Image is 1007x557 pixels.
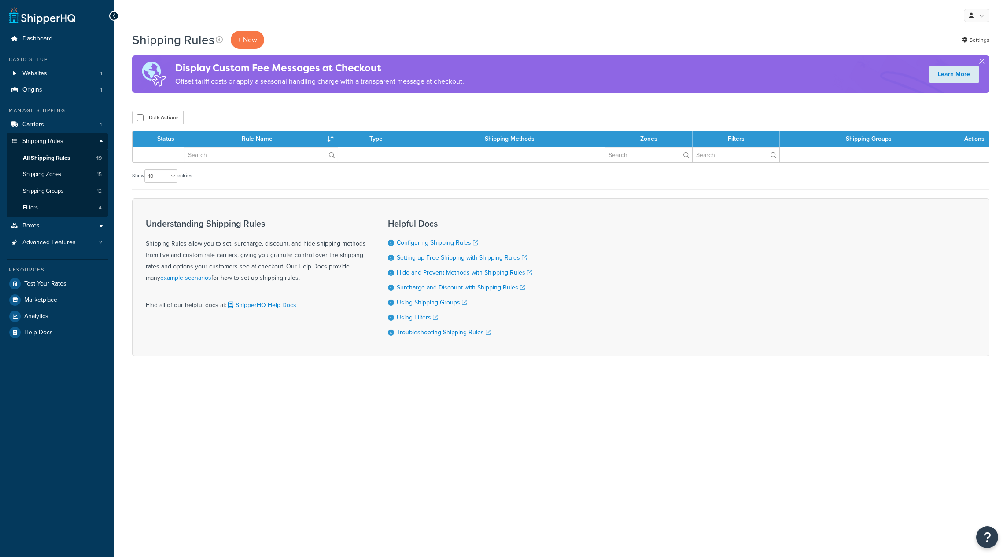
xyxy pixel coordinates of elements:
a: Shipping Rules [7,133,108,150]
span: 1 [100,70,102,77]
a: Using Shipping Groups [397,298,467,307]
input: Search [693,147,779,162]
th: Actions [958,131,989,147]
span: 15 [97,171,102,178]
li: Shipping Groups [7,183,108,199]
a: Origins 1 [7,82,108,98]
li: Carriers [7,117,108,133]
div: Manage Shipping [7,107,108,114]
h3: Understanding Shipping Rules [146,219,366,228]
a: Dashboard [7,31,108,47]
span: Help Docs [24,329,53,337]
th: Rule Name [184,131,338,147]
a: Troubleshooting Shipping Rules [397,328,491,337]
span: Analytics [24,313,48,320]
li: Origins [7,82,108,98]
th: Zones [605,131,693,147]
button: Open Resource Center [976,526,998,548]
a: ShipperHQ Home [9,7,75,24]
span: 1 [100,86,102,94]
div: Resources [7,266,108,274]
span: Test Your Rates [24,280,66,288]
a: Settings [962,34,989,46]
a: All Shipping Rules 19 [7,150,108,166]
a: Configuring Shipping Rules [397,238,478,247]
span: Websites [22,70,47,77]
select: Showentries [144,169,177,183]
label: Show entries [132,169,192,183]
span: Shipping Zones [23,171,61,178]
li: Advanced Features [7,235,108,251]
a: Using Filters [397,313,438,322]
th: Shipping Groups [780,131,958,147]
span: Origins [22,86,42,94]
div: Shipping Rules allow you to set, surcharge, discount, and hide shipping methods from live and cus... [146,219,366,284]
th: Filters [693,131,780,147]
a: Boxes [7,218,108,234]
h4: Display Custom Fee Messages at Checkout [175,61,464,75]
a: Carriers 4 [7,117,108,133]
a: Help Docs [7,325,108,341]
input: Search [184,147,338,162]
h1: Shipping Rules [132,31,214,48]
span: 19 [96,154,102,162]
span: Shipping Groups [23,187,63,195]
span: Dashboard [22,35,52,43]
h3: Helpful Docs [388,219,532,228]
p: + New [231,31,264,49]
a: Hide and Prevent Methods with Shipping Rules [397,268,532,277]
span: Boxes [22,222,40,230]
a: example scenarios [160,273,211,282]
span: Shipping Rules [22,138,63,145]
a: Learn More [929,66,979,83]
li: Shipping Rules [7,133,108,217]
span: 12 [97,187,102,195]
th: Status [147,131,184,147]
span: All Shipping Rules [23,154,70,162]
div: Basic Setup [7,56,108,63]
a: Shipping Zones 15 [7,166,108,183]
a: Analytics [7,308,108,324]
div: Find all of our helpful docs at: [146,293,366,311]
span: Carriers [22,121,44,128]
a: ShipperHQ Help Docs [226,300,296,310]
a: Surcharge and Discount with Shipping Rules [397,283,525,292]
span: 4 [99,204,102,212]
input: Search [605,147,692,162]
th: Type [338,131,414,147]
img: duties-banner-06bc72dcb5fe05cb3f9472aba00be2ae8eb53ab6f0d8bb03d382ba314ac3c341.png [132,55,175,93]
a: Websites 1 [7,66,108,82]
a: Marketplace [7,292,108,308]
a: Test Your Rates [7,276,108,292]
li: Shipping Zones [7,166,108,183]
th: Shipping Methods [414,131,605,147]
span: Advanced Features [22,239,76,246]
span: Filters [23,204,38,212]
li: Websites [7,66,108,82]
button: Bulk Actions [132,111,184,124]
span: 4 [99,121,102,128]
span: 2 [99,239,102,246]
p: Offset tariff costs or apply a seasonal handling charge with a transparent message at checkout. [175,75,464,88]
a: Advanced Features 2 [7,235,108,251]
li: All Shipping Rules [7,150,108,166]
li: Filters [7,200,108,216]
a: Filters 4 [7,200,108,216]
a: Setting up Free Shipping with Shipping Rules [397,253,527,262]
span: Marketplace [24,297,57,304]
a: Shipping Groups 12 [7,183,108,199]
